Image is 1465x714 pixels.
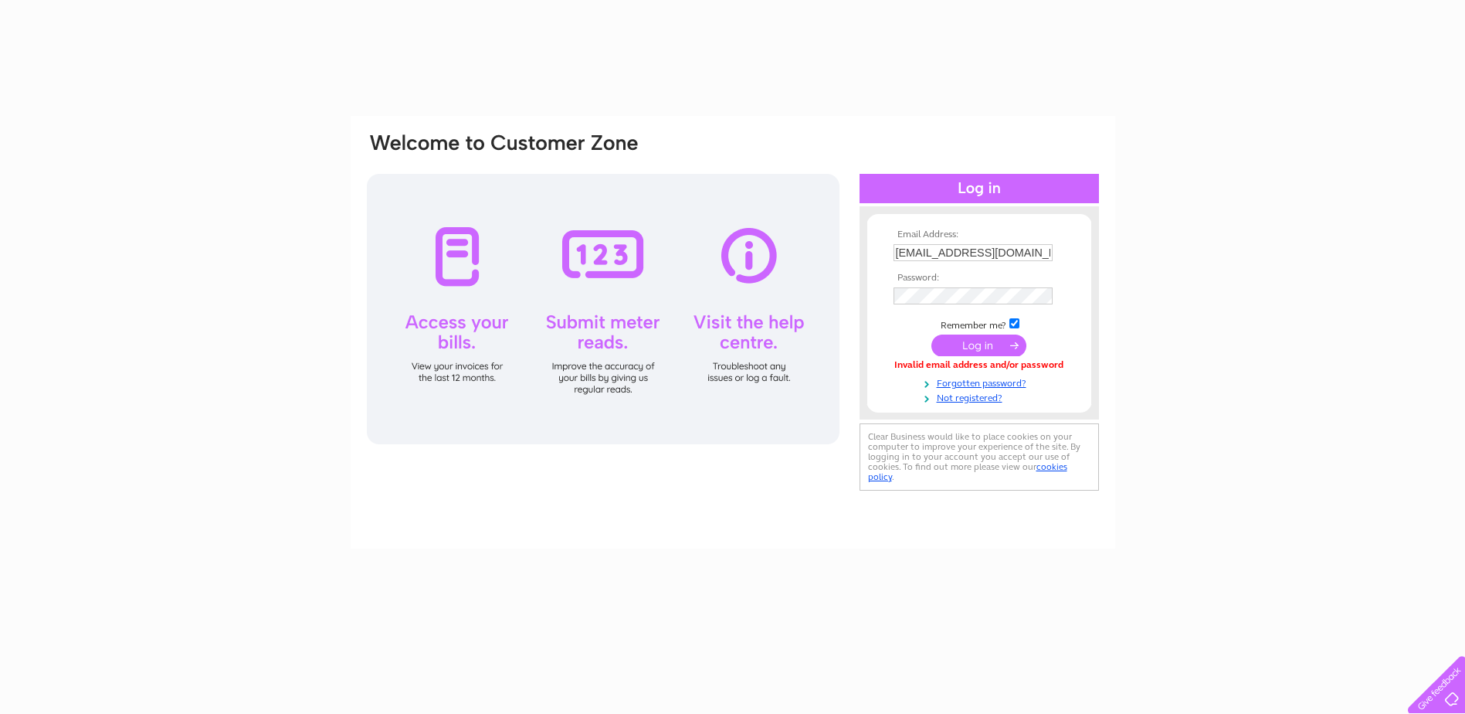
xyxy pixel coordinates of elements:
[931,335,1026,356] input: Submit
[894,375,1069,389] a: Forgotten password?
[868,461,1067,482] a: cookies policy
[894,360,1065,371] div: Invalid email address and/or password
[890,316,1069,331] td: Remember me?
[860,423,1099,491] div: Clear Business would like to place cookies on your computer to improve your experience of the sit...
[890,273,1069,284] th: Password:
[894,389,1069,404] a: Not registered?
[890,229,1069,240] th: Email Address:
